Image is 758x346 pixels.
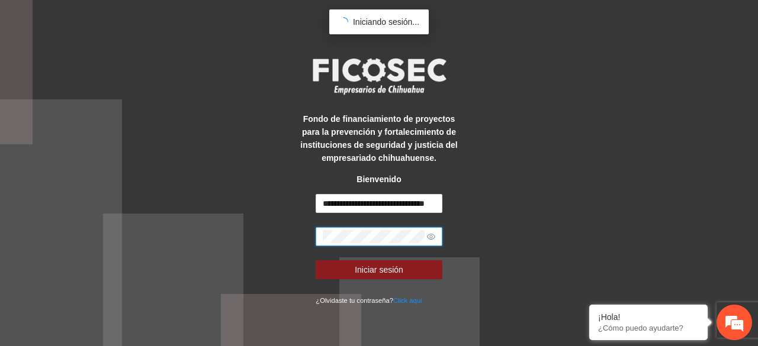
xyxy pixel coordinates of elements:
[6,225,226,266] textarea: Escriba su mensaje y pulse “Intro”
[355,263,403,276] span: Iniciar sesión
[69,109,163,228] span: Estamos en línea.
[305,54,453,98] img: logo
[316,297,422,304] small: ¿Olvidaste tu contraseña?
[353,17,419,27] span: Iniciando sesión...
[300,114,457,163] strong: Fondo de financiamiento de proyectos para la prevención y fortalecimiento de instituciones de seg...
[598,324,699,332] p: ¿Cómo puedo ayudarte?
[337,15,350,28] span: loading
[356,174,401,184] strong: Bienvenido
[598,312,699,322] div: ¡Hola!
[393,297,422,304] a: Click aqui
[427,232,435,241] span: eye
[62,60,199,76] div: Chatee con nosotros ahora
[316,260,442,279] button: Iniciar sesión
[194,6,223,34] div: Minimizar ventana de chat en vivo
